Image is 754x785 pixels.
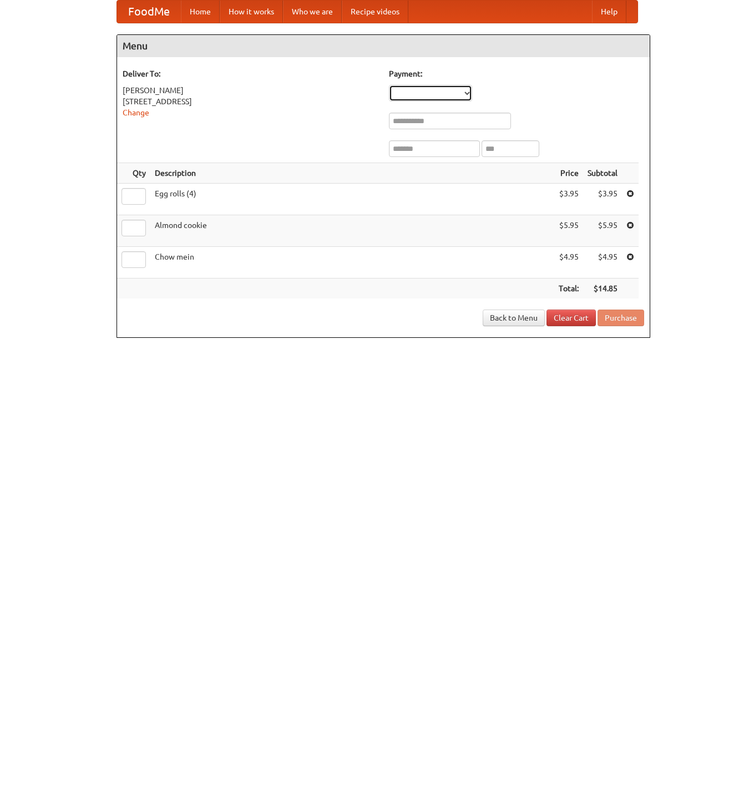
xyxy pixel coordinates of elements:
th: Total: [554,278,583,299]
a: Who we are [283,1,342,23]
h4: Menu [117,35,650,57]
td: $5.95 [583,215,622,247]
div: [PERSON_NAME] [123,85,378,96]
th: Qty [117,163,150,184]
th: Price [554,163,583,184]
a: Clear Cart [546,310,596,326]
h5: Deliver To: [123,68,378,79]
th: $14.85 [583,278,622,299]
td: Chow mein [150,247,554,278]
a: Change [123,108,149,117]
th: Subtotal [583,163,622,184]
h5: Payment: [389,68,644,79]
a: Help [592,1,626,23]
td: $5.95 [554,215,583,247]
button: Purchase [598,310,644,326]
td: $3.95 [554,184,583,215]
td: Egg rolls (4) [150,184,554,215]
div: [STREET_ADDRESS] [123,96,378,107]
a: FoodMe [117,1,181,23]
td: Almond cookie [150,215,554,247]
td: $4.95 [583,247,622,278]
a: Back to Menu [483,310,545,326]
th: Description [150,163,554,184]
td: $4.95 [554,247,583,278]
a: Recipe videos [342,1,408,23]
a: How it works [220,1,283,23]
td: $3.95 [583,184,622,215]
a: Home [181,1,220,23]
